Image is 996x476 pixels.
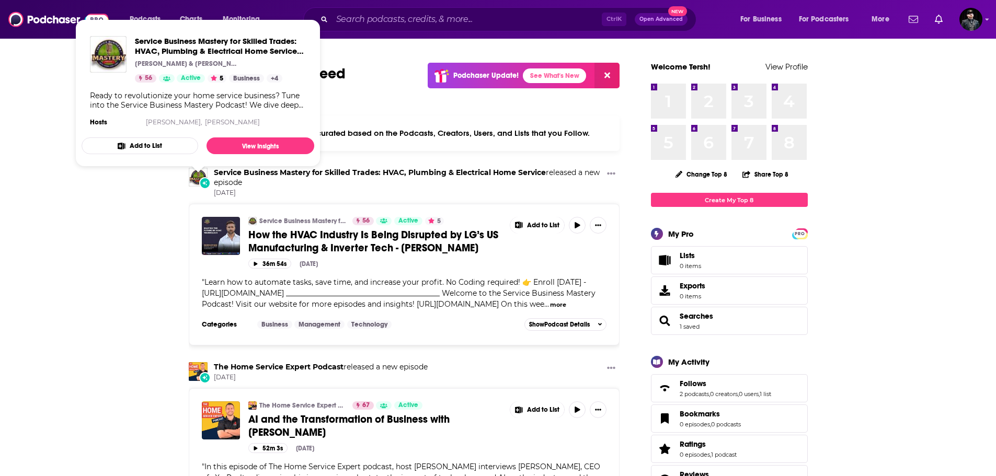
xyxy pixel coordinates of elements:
[202,401,240,439] img: AI and the Transformation of Business with Leo Pajera
[668,357,709,367] div: My Activity
[680,281,705,291] span: Exports
[711,451,737,458] a: 1 podcast
[792,11,864,28] button: open menu
[352,401,374,410] a: 67
[202,277,596,309] span: Learn how to automate tasks, save time, and increase your profit. No Coding required! 👉 Enroll [D...
[313,7,706,31] div: Search podcasts, credits, & more...
[352,217,374,225] a: 56
[189,168,208,187] a: Service Business Mastery for Skilled Trades: HVAC, Plumbing & Electrical Home Service
[248,413,502,439] a: AI and the Transformation of Business with [PERSON_NAME]
[668,6,687,16] span: New
[135,36,297,66] span: Service Business Mastery for Skilled Trades: HVAC, Plumbing & Electrical Home Service
[651,404,808,433] span: Bookmarks
[635,13,688,26] button: Open AdvancedNew
[651,307,808,335] span: Searches
[229,74,264,83] a: Business
[680,323,700,330] a: 1 saved
[453,71,519,80] p: Podchaser Update!
[135,36,306,56] a: Service Business Mastery for Skilled Trades: HVAC, Plumbing & Electrical Home Service
[135,60,239,68] p: [PERSON_NAME] & [PERSON_NAME]
[651,246,808,274] a: Lists
[680,409,741,419] a: Bookmarks
[655,411,676,426] a: Bookmarks
[527,406,559,414] span: Add to List
[248,401,257,410] img: The Home Service Expert Podcast
[202,277,596,309] span: "
[680,439,737,449] a: Ratings
[294,320,345,329] a: Management
[799,12,849,27] span: For Podcasters
[742,164,789,184] button: Share Top 8
[527,222,559,229] span: Add to List
[550,300,566,309] button: more
[259,401,346,410] a: The Home Service Expert Podcast
[529,321,590,328] span: Show Podcast Details
[680,251,695,260] span: Lists
[199,177,211,189] div: New Episode
[90,118,107,126] h4: Hosts
[296,445,314,452] div: [DATE]
[680,262,701,270] span: 0 items
[655,314,676,328] a: Searches
[199,372,211,384] div: New Episode
[669,168,734,181] button: Change Top 8
[544,299,549,309] span: ...
[135,74,156,83] a: 56
[215,11,273,28] button: open menu
[248,443,288,453] button: 52m 3s
[794,230,806,238] span: PRO
[872,12,889,27] span: More
[680,251,701,260] span: Lists
[680,379,771,388] a: Follows
[655,442,676,456] a: Ratings
[394,401,422,410] a: Active
[223,12,260,27] span: Monitoring
[8,9,109,29] img: Podchaser - Follow, Share and Rate Podcasts
[398,216,418,226] span: Active
[651,435,808,463] span: Ratings
[523,68,586,83] a: See What's New
[145,73,152,84] span: 56
[651,276,808,305] a: Exports
[208,74,226,83] button: 5
[248,259,291,269] button: 36m 54s
[794,229,806,237] a: PRO
[90,36,127,73] img: Service Business Mastery for Skilled Trades: HVAC, Plumbing & Electrical Home Service
[207,137,314,154] a: View Insights
[300,260,318,268] div: [DATE]
[680,293,705,300] span: 0 items
[655,253,676,268] span: Lists
[122,11,174,28] button: open menu
[651,62,711,72] a: Welcome Tersh!
[181,73,201,84] span: Active
[738,390,739,398] span: ,
[680,439,706,449] span: Ratings
[202,217,240,255] img: How the HVAC Industry Is Being Disrupted by LG’s US Manufacturing & Inverter Tech - Dustin Ketchem
[931,10,947,28] a: Show notifications dropdown
[214,168,603,188] h3: released a new episode
[214,189,603,198] span: [DATE]
[248,413,450,439] span: AI and the Transformation of Business with [PERSON_NAME]
[710,421,711,428] span: ,
[248,217,257,225] img: Service Business Mastery for Skilled Trades: HVAC, Plumbing & Electrical Home Service
[189,362,208,381] img: The Home Service Expert Podcast
[214,373,428,382] span: [DATE]
[398,400,418,411] span: Active
[680,390,709,398] a: 2 podcasts
[590,217,606,234] button: Show More Button
[710,390,738,398] a: 0 creators
[267,74,282,83] a: +4
[759,390,760,398] span: ,
[425,217,444,225] button: 5
[651,374,808,402] span: Follows
[765,62,808,72] a: View Profile
[680,451,710,458] a: 0 episodes
[602,13,626,26] span: Ctrl K
[710,451,711,458] span: ,
[524,318,607,331] button: ShowPodcast Details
